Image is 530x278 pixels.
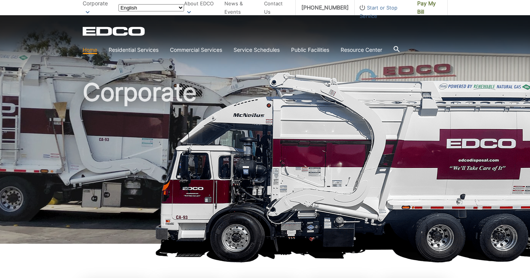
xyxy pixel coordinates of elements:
a: Home [83,46,97,54]
h1: Corporate [83,80,448,247]
select: Select a language [118,4,184,11]
a: Resource Center [341,46,382,54]
a: Service Schedules [234,46,280,54]
a: Public Facilities [291,46,329,54]
a: EDCD logo. Return to the homepage. [83,27,146,36]
a: Residential Services [109,46,159,54]
a: Commercial Services [170,46,222,54]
